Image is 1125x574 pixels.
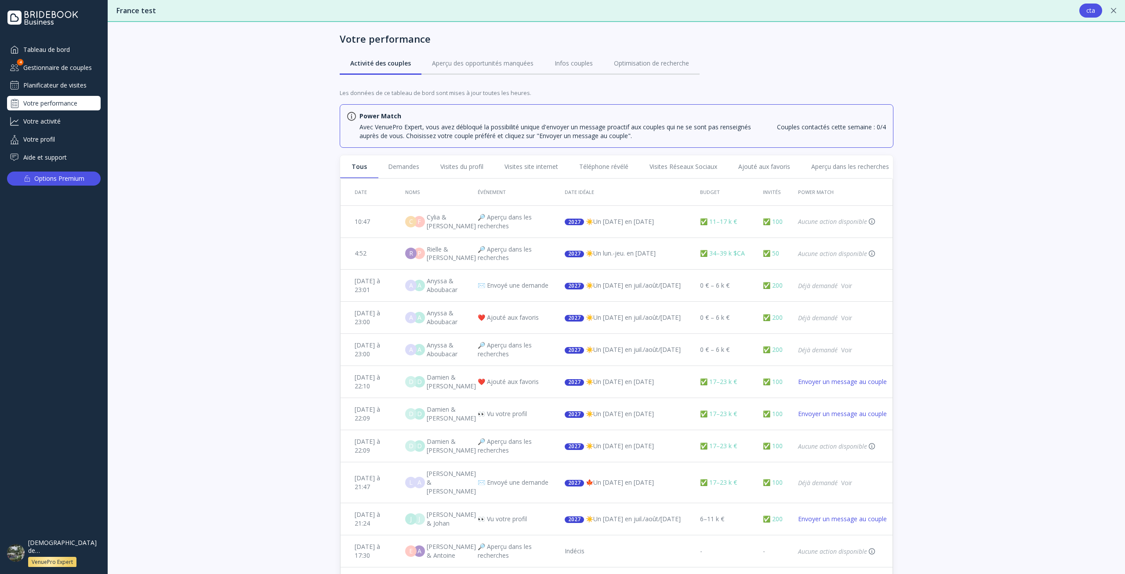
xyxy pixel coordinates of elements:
[7,150,101,165] a: Aide et support
[7,172,101,186] button: Options Premium
[565,411,584,418] div: 2027
[763,313,783,322] div: ✅ 200
[565,347,584,354] div: 2027
[798,313,838,322] p: Déjà demandé
[355,189,367,195] div: Date
[841,345,852,355] a: Voir
[17,59,24,66] div: 4
[34,172,84,185] div: Options Premium
[355,474,392,491] div: [DATE] à 21:47
[798,547,867,556] em: Aucune action disponible
[565,283,584,289] div: 2027
[414,545,425,557] div: A
[763,547,765,556] div: -
[414,216,425,227] div: F
[425,373,476,391] div: Damien & [PERSON_NAME]
[7,60,101,75] div: Gestionnaire de couples
[700,281,729,290] div: 0 € – 6 k €
[425,437,476,455] div: Damien & [PERSON_NAME]
[1079,4,1102,18] button: cta
[763,478,783,487] div: ✅ 100
[478,281,548,290] div: ✉️ Envoyé une demande
[405,440,417,452] div: D
[32,559,73,566] div: VenuePro Expert
[116,6,1071,16] div: France test
[414,408,425,420] div: D
[565,442,654,450] div: ☀️ Un [DATE] en [DATE]
[478,213,551,230] div: 🔎 Aperçu dans les recherches
[569,155,639,178] a: Téléphone révélé
[565,251,584,257] div: 2027
[7,96,101,110] a: Votre performance
[405,280,417,291] div: A
[763,442,783,450] div: ✅ 100
[405,477,417,488] div: L
[405,189,420,195] div: Noms
[478,245,551,263] div: 🔎 Aperçu dans les recherches
[478,437,551,455] div: 🔎 Aperçu dans les recherches
[478,515,527,523] div: 👀 Vu votre profil
[763,409,783,418] div: ✅ 100
[421,52,544,75] a: Aperçu des opportunités manquées
[700,547,702,556] div: -
[359,123,766,140] div: Avec VenuePro Expert, vous avez débloqué la possibilité unique d'envoyer un message proactif aux ...
[355,249,367,258] div: 4:52
[798,442,867,451] em: Aucune action disponible
[798,189,834,195] div: Power Match
[565,515,681,523] div: ☀️ Un [DATE] en juil./août/[DATE]
[414,280,425,291] div: A
[763,189,780,195] div: Invités
[763,345,783,354] div: ✅ 200
[763,217,783,226] div: ✅ 100
[544,52,603,75] a: Infos couples
[414,440,425,452] div: D
[565,345,681,354] div: ☀️ Un [DATE] en juil./août/[DATE]
[763,281,783,290] div: ✅ 200
[798,249,867,258] em: Aucune action disponible
[565,249,656,258] div: ☀️ Un lun.-jeu. en [DATE]
[801,155,900,178] a: Aperçu dans les recherches
[405,248,417,259] div: R
[355,510,392,528] div: [DATE] à 21:24
[841,281,852,290] a: Voir
[7,114,101,128] a: Votre activité
[377,155,430,178] a: Demandes
[405,376,417,388] div: D
[341,155,377,178] a: Tous
[432,59,533,68] div: Aperçu des opportunités manquées
[798,377,887,386] a: Envoyer un message au couple
[425,510,476,528] div: [PERSON_NAME] & Johan
[565,409,654,418] div: ☀️ Un [DATE] en [DATE]
[1086,7,1095,14] div: cta
[405,344,417,355] div: A
[565,313,681,322] div: ☀️ Un [DATE] en juil./août/[DATE]
[798,515,887,523] a: Envoyer un message au couple
[425,341,464,358] div: Anyssa & Aboubacar
[478,478,548,487] div: ✉️ Envoyé une demande
[340,33,431,45] div: Votre performance
[7,132,101,146] a: Votre profil
[425,277,464,294] div: Anyssa & Aboubacar
[565,281,681,290] div: ☀️ Un [DATE] en juil./août/[DATE]
[798,281,838,290] p: Déjà demandé
[777,123,886,140] div: Couples contactés cette semaine : 0/4
[28,539,97,555] div: [DEMOGRAPHIC_DATA] de [GEOGRAPHIC_DATA]
[565,189,594,195] div: Date idéale
[7,78,101,92] a: Planificateur de visites
[359,112,401,121] div: Power Match
[405,216,417,227] div: C
[350,59,411,68] div: Activité des couples
[355,542,392,560] div: [DATE] à 17:30
[763,377,783,386] div: ✅ 100
[425,405,476,423] div: Damien & [PERSON_NAME]
[430,155,494,178] a: Visites du profil
[425,213,476,230] div: Cylia & [PERSON_NAME]
[355,309,392,326] div: [DATE] à 23:00
[565,379,584,386] div: 2027
[565,516,584,523] div: 2027
[798,478,838,487] p: Déjà demandé
[841,478,852,487] a: Voir
[763,249,779,258] div: ✅ 50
